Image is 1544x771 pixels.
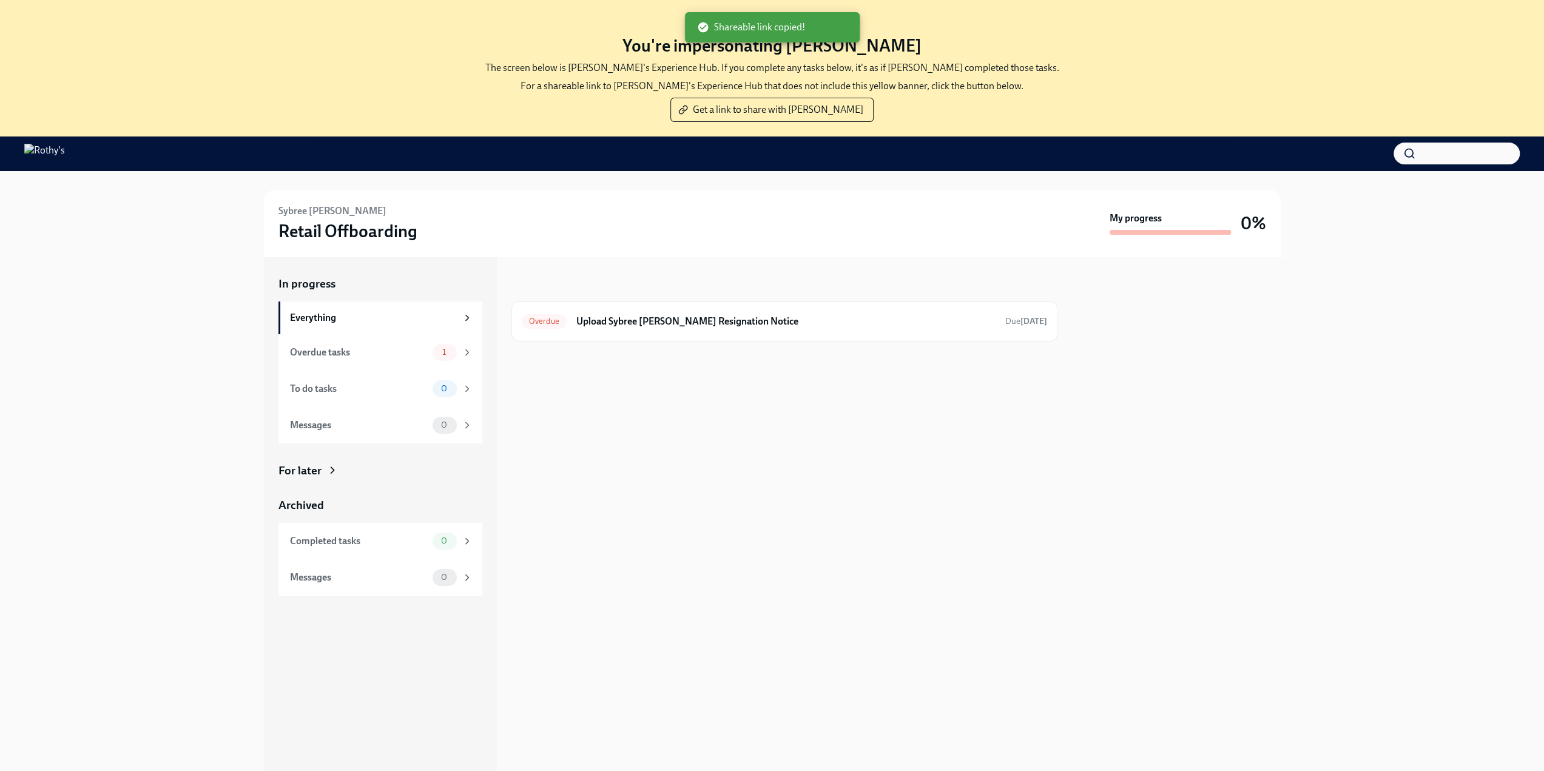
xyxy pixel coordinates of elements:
[1005,316,1047,326] span: Due
[278,407,482,443] a: Messages0
[435,348,453,357] span: 1
[522,317,567,326] span: Overdue
[522,312,1047,331] a: OverdueUpload Sybree [PERSON_NAME] Resignation NoticeDue[DATE]
[290,534,428,548] div: Completed tasks
[278,523,482,559] a: Completed tasks0
[681,104,863,116] span: Get a link to share with [PERSON_NAME]
[622,35,922,56] h3: You're impersonating [PERSON_NAME]
[485,61,1059,75] p: The screen below is [PERSON_NAME]'s Experience Hub. If you complete any tasks below, it's as if [...
[278,301,482,334] a: Everything
[434,536,454,545] span: 0
[434,384,454,393] span: 0
[290,382,428,396] div: To do tasks
[278,334,482,371] a: Overdue tasks1
[1005,315,1047,327] span: September 10th, 2025 09:00
[278,463,482,479] a: For later
[278,559,482,596] a: Messages0
[697,21,805,34] span: Shareable link copied!
[670,98,874,122] button: Get a link to share with [PERSON_NAME]
[1110,212,1162,225] strong: My progress
[290,311,457,325] div: Everything
[511,276,568,292] div: In progress
[278,220,417,242] h3: Retail Offboarding
[521,79,1023,93] p: For a shareable link to [PERSON_NAME]'s Experience Hub that does not include this yellow banner, ...
[278,371,482,407] a: To do tasks0
[434,420,454,429] span: 0
[1020,316,1047,326] strong: [DATE]
[278,463,322,479] div: For later
[290,346,428,359] div: Overdue tasks
[290,419,428,432] div: Messages
[278,276,482,292] a: In progress
[24,144,65,163] img: Rothy's
[278,204,386,218] h6: Sybree [PERSON_NAME]
[290,571,428,584] div: Messages
[278,497,482,513] a: Archived
[1241,212,1266,234] h3: 0%
[576,315,996,328] h6: Upload Sybree [PERSON_NAME] Resignation Notice
[434,573,454,582] span: 0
